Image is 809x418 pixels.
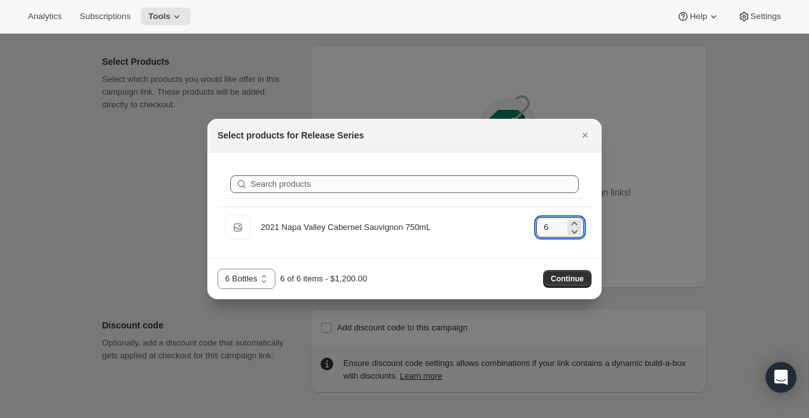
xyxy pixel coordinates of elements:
button: Close [576,126,594,144]
div: Open Intercom Messenger [766,362,796,393]
span: Tools [148,11,170,22]
button: Subscriptions [72,8,138,25]
button: Help [669,8,727,25]
span: Settings [750,11,781,22]
button: Continue [543,270,591,288]
span: Subscriptions [80,11,130,22]
h2: Select products for Release Series [218,129,364,142]
span: Analytics [28,11,62,22]
button: Tools [141,8,191,25]
span: Continue [551,274,584,284]
button: Analytics [20,8,69,25]
button: Settings [730,8,789,25]
input: Search products [251,175,579,193]
div: 2021 Napa Valley Cabernet Sauvignon 750mL [261,221,526,234]
div: 6 of 6 items - $1,200.00 [280,273,368,285]
span: Help [689,11,707,22]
